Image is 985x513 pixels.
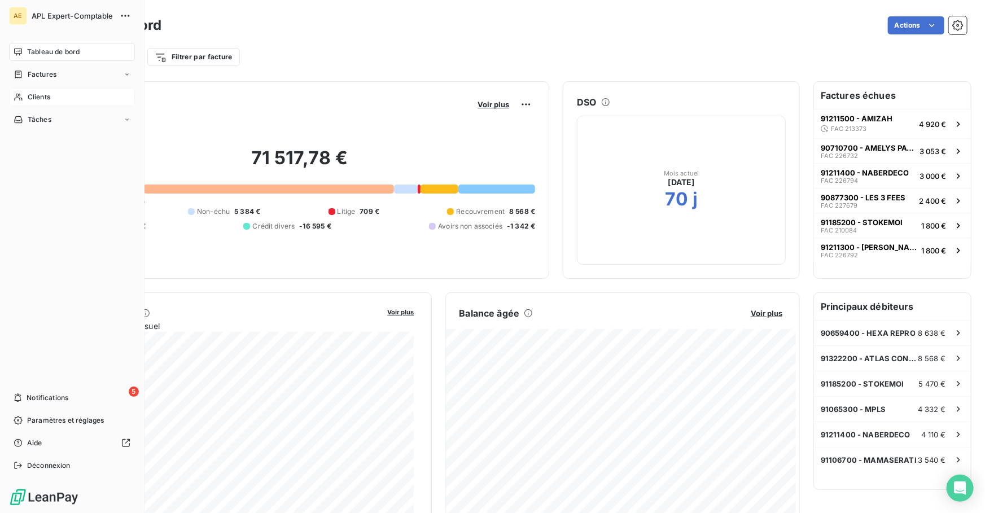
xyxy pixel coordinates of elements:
[664,170,699,177] span: Mois actuel
[27,438,42,448] span: Aide
[9,488,79,506] img: Logo LeanPay
[821,218,903,227] span: 91185200 - STOKEMOI
[919,120,946,129] span: 4 920 €
[668,177,695,188] span: [DATE]
[814,163,971,188] button: 91211400 - NABERDECOFAC 2267943 000 €
[821,152,858,159] span: FAC 226732
[821,168,909,177] span: 91211400 - NABERDECO
[507,221,535,231] span: -1 342 €
[27,415,104,426] span: Paramètres et réglages
[9,434,135,452] a: Aide
[27,393,68,403] span: Notifications
[32,11,113,20] span: APL Expert-Comptable
[918,455,946,464] span: 3 540 €
[821,143,915,152] span: 90710700 - AMELYS PATRIMOINE
[28,92,50,102] span: Clients
[814,109,971,138] button: 91211500 - AMIZAHFAC 2133734 920 €
[456,207,505,217] span: Recouvrement
[918,379,946,388] span: 5 470 €
[920,147,946,156] span: 3 053 €
[814,188,971,213] button: 90877300 - LES 3 FEESFAC 2276792 400 €
[814,293,971,320] h6: Principaux débiteurs
[814,138,971,163] button: 90710700 - AMELYS PATRIMOINEFAC 2267323 053 €
[919,196,946,205] span: 2 400 €
[921,246,946,255] span: 1 800 €
[918,405,946,414] span: 4 332 €
[478,100,509,109] span: Voir plus
[252,221,295,231] span: Crédit divers
[814,238,971,262] button: 91211300 - [PERSON_NAME]FAC 2267921 800 €
[821,328,916,337] span: 90659400 - HEXA REPRO
[9,7,27,25] div: AE
[299,221,331,231] span: -16 595 €
[918,354,946,363] span: 8 568 €
[474,99,513,109] button: Voir plus
[509,207,535,217] span: 8 568 €
[360,207,379,217] span: 709 €
[388,308,414,316] span: Voir plus
[27,461,71,471] span: Déconnexion
[814,82,971,109] h6: Factures échues
[821,379,904,388] span: 91185200 - STOKEMOI
[28,115,51,125] span: Tâches
[27,47,80,57] span: Tableau de bord
[947,475,974,502] div: Open Intercom Messenger
[197,207,230,217] span: Non-échu
[821,177,858,184] span: FAC 226794
[821,202,857,209] span: FAC 227679
[821,243,917,252] span: 91211300 - [PERSON_NAME]
[918,328,946,337] span: 8 638 €
[665,188,688,211] h2: 70
[821,252,858,258] span: FAC 226792
[64,147,535,181] h2: 71 517,78 €
[28,69,56,80] span: Factures
[821,405,886,414] span: 91065300 - MPLS
[921,430,946,439] span: 4 110 €
[821,193,905,202] span: 90877300 - LES 3 FEES
[821,430,910,439] span: 91211400 - NABERDECO
[338,207,356,217] span: Litige
[831,125,866,132] span: FAC 213373
[438,221,502,231] span: Avoirs non associés
[821,354,918,363] span: 91322200 - ATLAS CONSTRUCTION
[147,48,240,66] button: Filtrer par facture
[920,172,946,181] span: 3 000 €
[747,308,786,318] button: Voir plus
[459,306,520,320] h6: Balance âgée
[64,320,380,332] span: Chiffre d'affaires mensuel
[751,309,782,318] span: Voir plus
[693,188,698,211] h2: j
[921,221,946,230] span: 1 800 €
[129,387,139,397] span: 5
[234,207,260,217] span: 5 384 €
[577,95,596,109] h6: DSO
[888,16,944,34] button: Actions
[821,114,892,123] span: 91211500 - AMIZAH
[814,213,971,238] button: 91185200 - STOKEMOIFAC 2100841 800 €
[384,306,418,317] button: Voir plus
[821,455,917,464] span: 91106700 - MAMASERATI
[821,227,857,234] span: FAC 210084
